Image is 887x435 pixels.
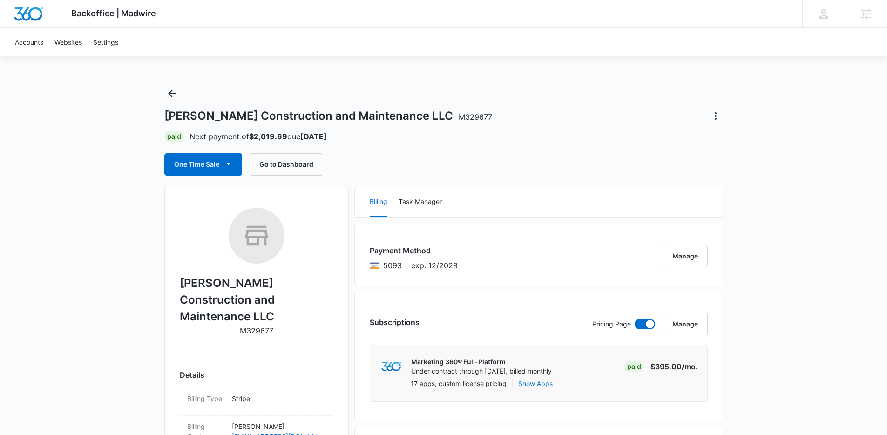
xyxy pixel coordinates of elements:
h3: Payment Method [370,245,458,256]
a: Settings [88,28,124,56]
p: Stripe [232,394,326,403]
p: [PERSON_NAME] [232,421,326,431]
span: Backoffice | Madwire [71,8,156,18]
span: M329677 [459,112,492,122]
div: Paid [164,131,184,142]
button: Back [164,86,179,101]
dt: Billing Type [187,394,224,403]
button: Task Manager [399,187,442,217]
img: marketing360Logo [381,362,401,372]
strong: $2,019.69 [249,132,287,141]
p: Pricing Page [592,319,631,329]
p: Marketing 360® Full-Platform [411,357,552,367]
span: Details [180,369,204,381]
button: Actions [708,109,723,123]
span: /mo. [682,362,698,371]
span: Visa ending with [383,260,402,271]
button: One Time Sale [164,153,242,176]
h3: Subscriptions [370,317,420,328]
a: Accounts [9,28,49,56]
h2: [PERSON_NAME] Construction and Maintenance LLC [180,275,333,325]
p: Next payment of due [190,131,327,142]
button: Show Apps [518,379,553,388]
button: Manage [663,313,708,335]
h1: [PERSON_NAME] Construction and Maintenance LLC [164,109,492,123]
span: exp. 12/2028 [411,260,458,271]
a: Websites [49,28,88,56]
button: Billing [370,187,387,217]
p: M329677 [240,325,273,336]
button: Go to Dashboard [250,153,323,176]
p: $395.00 [650,361,698,372]
div: Billing TypeStripe [180,388,333,416]
button: Manage [663,245,708,267]
p: Under contract through [DATE], billed monthly [411,367,552,376]
div: Paid [624,361,644,372]
strong: [DATE] [300,132,327,141]
p: 17 apps, custom license pricing [411,379,507,388]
